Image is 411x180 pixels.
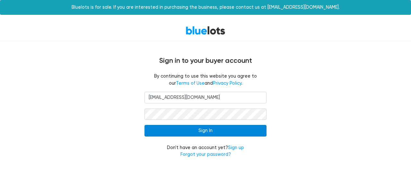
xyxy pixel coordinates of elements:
fieldset: By continuing to use this website you agree to our and . [144,73,267,87]
a: BlueLots [186,26,225,35]
a: Terms of Use [176,81,205,86]
input: Sign In [144,125,267,137]
h4: Sign in to your buyer account [13,57,398,65]
a: Privacy Policy [213,81,241,86]
div: Don't have an account yet? [144,144,267,158]
a: Sign up [228,145,244,150]
a: Forgot your password? [180,152,231,157]
input: Email [144,92,267,103]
